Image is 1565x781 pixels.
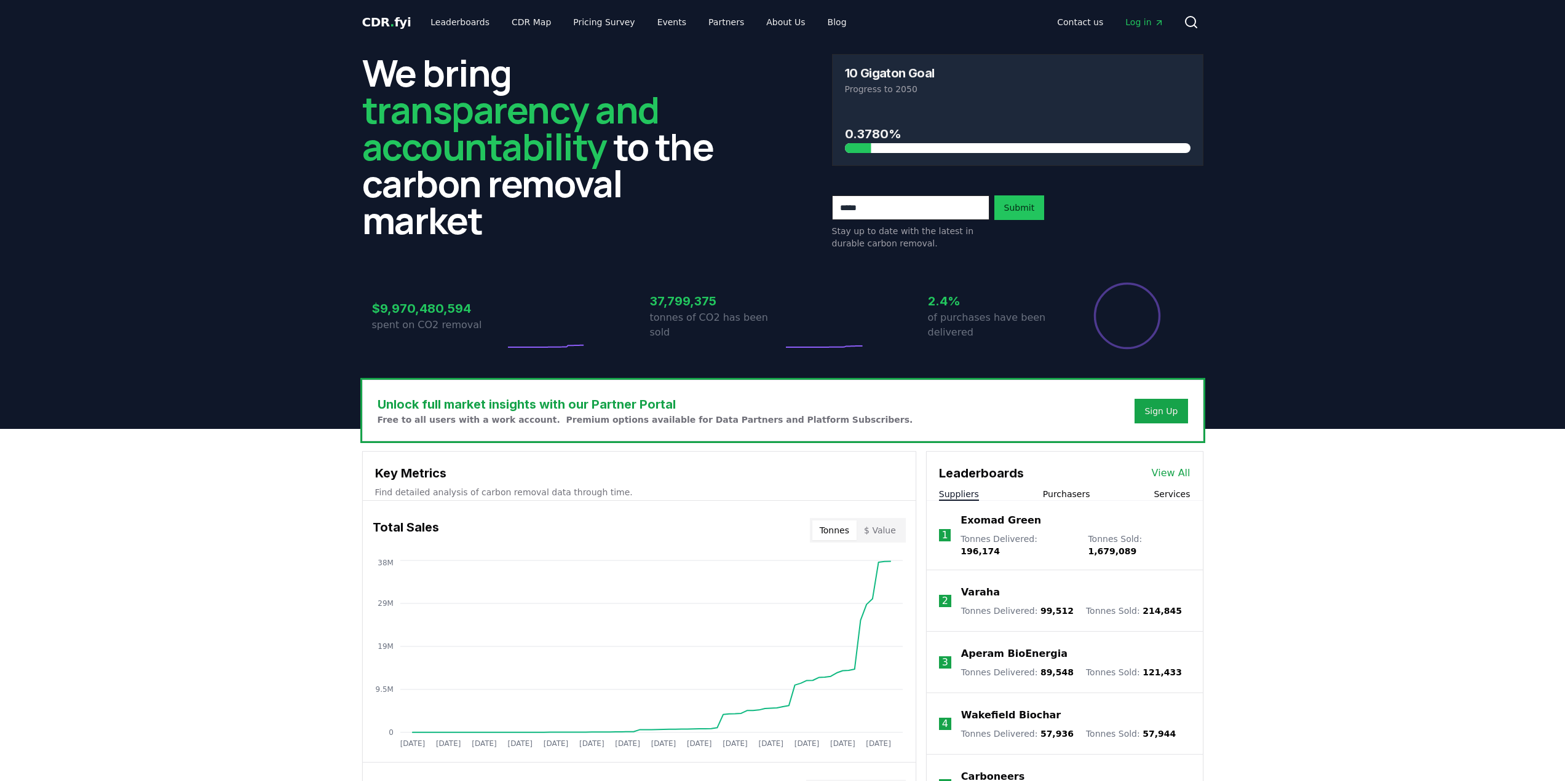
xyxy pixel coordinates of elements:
[961,546,1000,556] span: 196,174
[373,518,439,543] h3: Total Sales
[1040,729,1074,739] span: 57,936
[961,728,1074,740] p: Tonnes Delivered :
[1086,605,1182,617] p: Tonnes Sold :
[756,11,815,33] a: About Us
[1125,16,1163,28] span: Log in
[961,513,1041,528] a: Exomad Green
[1143,667,1182,677] span: 121,433
[939,488,979,500] button: Suppliers
[1143,606,1182,616] span: 214,845
[845,125,1191,143] h3: 0.3780%
[1086,666,1182,678] p: Tonnes Sold :
[1086,728,1176,740] p: Tonnes Sold :
[650,310,783,340] p: tonnes of CO2 has been sold
[472,739,497,748] tspan: [DATE]
[421,11,856,33] nav: Main
[378,414,913,426] p: Free to all users with a work account. Premium options available for Data Partners and Platform S...
[389,728,394,737] tspan: 0
[857,520,903,540] button: $ Value
[942,716,948,731] p: 4
[390,15,394,29] span: .
[378,599,394,608] tspan: 29M
[928,292,1061,310] h3: 2.4%
[723,739,748,748] tspan: [DATE]
[961,666,1074,678] p: Tonnes Delivered :
[1040,606,1074,616] span: 99,512
[1088,546,1136,556] span: 1,679,089
[832,225,989,249] p: Stay up to date with the latest in durable carbon removal.
[375,685,393,694] tspan: 9.5M
[1154,488,1190,500] button: Services
[961,605,1074,617] p: Tonnes Delivered :
[845,83,1191,95] p: Progress to 2050
[942,655,948,670] p: 3
[961,646,1068,661] a: Aperam BioEnergia
[400,739,425,748] tspan: [DATE]
[812,520,857,540] button: Tonnes
[939,464,1024,482] h3: Leaderboards
[687,739,712,748] tspan: [DATE]
[502,11,561,33] a: CDR Map
[507,739,533,748] tspan: [DATE]
[362,84,659,171] span: transparency and accountability
[651,739,676,748] tspan: [DATE]
[1143,729,1176,739] span: 57,944
[818,11,857,33] a: Blog
[994,195,1045,220] button: Submit
[378,395,913,414] h3: Unlock full market insights with our Partner Portal
[942,594,948,608] p: 2
[435,739,461,748] tspan: [DATE]
[378,642,394,651] tspan: 19M
[375,486,903,498] p: Find detailed analysis of carbon removal data through time.
[648,11,696,33] a: Events
[650,292,783,310] h3: 37,799,375
[362,54,734,238] h2: We bring to the carbon removal market
[941,528,948,543] p: 1
[372,299,505,318] h3: $9,970,480,594
[866,739,891,748] tspan: [DATE]
[615,739,640,748] tspan: [DATE]
[794,739,820,748] tspan: [DATE]
[961,585,1000,600] a: Varaha
[362,15,411,29] span: CDR fyi
[1047,11,1113,33] a: Contact us
[372,318,505,332] p: spent on CO2 removal
[579,739,604,748] tspan: [DATE]
[1047,11,1173,33] nav: Main
[961,708,1061,723] a: Wakefield Biochar
[1093,281,1162,350] div: Percentage of sales delivered
[362,14,411,31] a: CDR.fyi
[845,67,935,79] h3: 10 Gigaton Goal
[961,533,1076,557] p: Tonnes Delivered :
[563,11,644,33] a: Pricing Survey
[375,464,903,482] h3: Key Metrics
[378,559,394,567] tspan: 38M
[699,11,754,33] a: Partners
[1135,399,1187,423] button: Sign Up
[758,739,783,748] tspan: [DATE]
[1043,488,1090,500] button: Purchasers
[421,11,499,33] a: Leaderboards
[928,310,1061,340] p: of purchases have been delivered
[1152,466,1191,481] a: View All
[830,739,855,748] tspan: [DATE]
[1115,11,1173,33] a: Log in
[543,739,568,748] tspan: [DATE]
[1088,533,1190,557] p: Tonnes Sold :
[1040,667,1074,677] span: 89,548
[1144,405,1178,417] a: Sign Up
